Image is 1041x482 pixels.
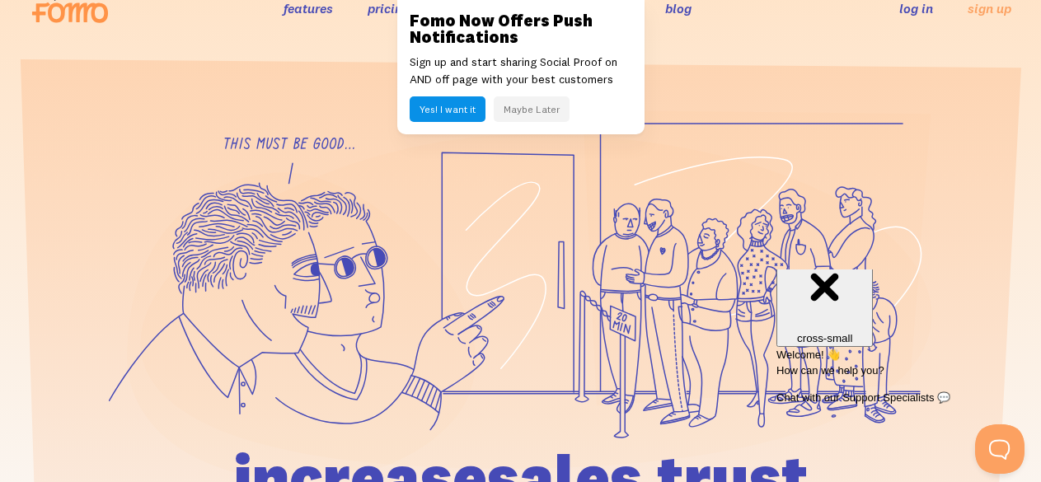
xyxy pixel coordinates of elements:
iframe: Help Scout Beacon - Messages and Notifications [768,269,1034,424]
iframe: Help Scout Beacon - Open [975,424,1025,474]
button: Maybe Later [494,96,570,122]
h3: Fomo Now Offers Push Notifications [410,12,632,45]
button: Yes! I want it [410,96,485,122]
p: Sign up and start sharing Social Proof on AND off page with your best customers [410,54,632,88]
